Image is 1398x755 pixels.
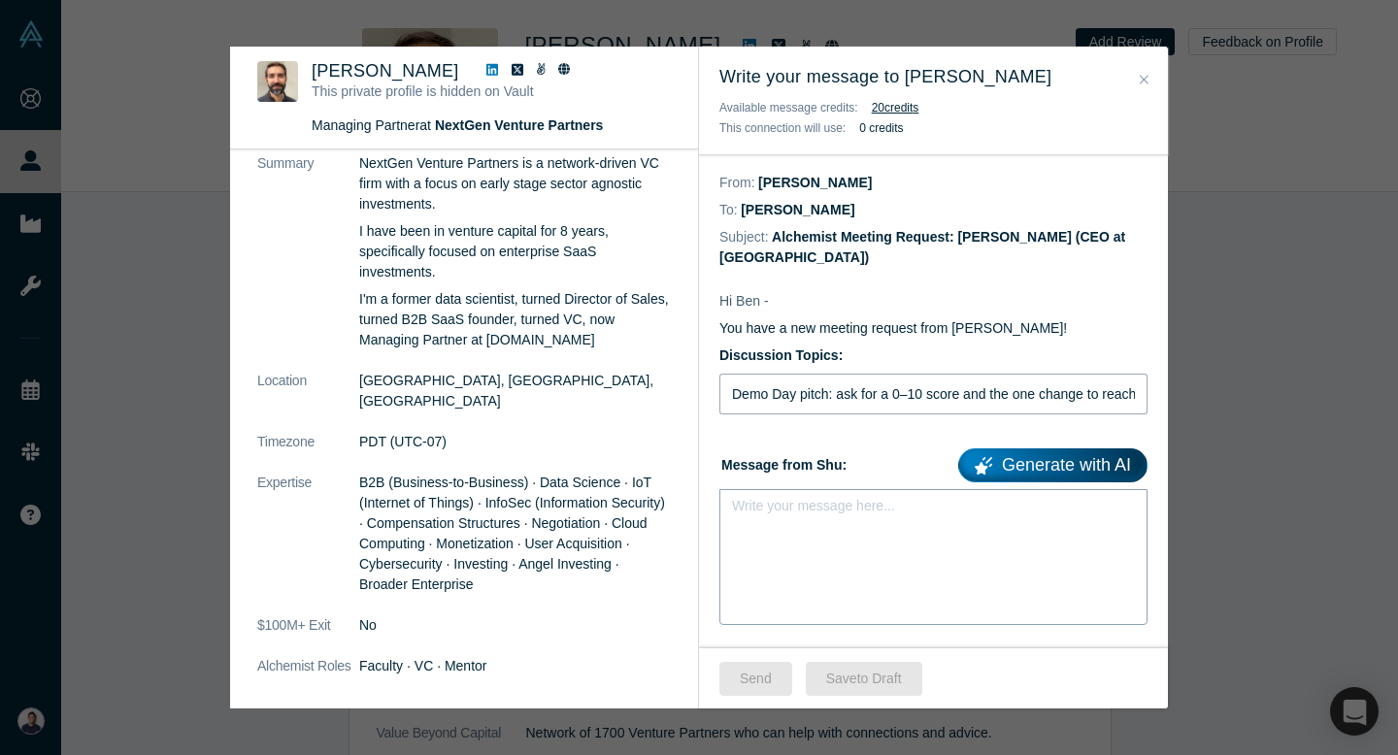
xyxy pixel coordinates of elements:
img: Ben Bayat's Profile Image [257,61,298,102]
span: Available message credits: [719,101,858,115]
span: [PERSON_NAME] [312,61,459,81]
button: 20credits [872,98,919,117]
label: Message from Shu: [719,442,1148,482]
a: NextGen Venture Partners [435,117,604,133]
dt: Expertise [257,473,359,615]
dd: Alchemist Meeting Request: [PERSON_NAME] (CEO at [GEOGRAPHIC_DATA]) [719,229,1125,265]
dd: [GEOGRAPHIC_DATA], [GEOGRAPHIC_DATA], [GEOGRAPHIC_DATA] [359,371,671,411]
dd: PDT (UTC-07) [359,432,671,452]
dd: [PERSON_NAME] [741,202,854,217]
dd: No [359,615,671,636]
b: 0 credits [859,121,903,135]
dt: Summary [257,153,359,371]
dt: $100M+ Exit [257,615,359,656]
dt: Timezone [257,432,359,473]
dd: Faculty · VC · Mentor [359,656,671,676]
a: Generate with AI [958,448,1148,482]
span: B2B (Business-to-Business) · Data Science · IoT (Internet of Things) · InfoSec (Information Secur... [359,475,665,592]
p: Hi Ben - [719,291,1148,312]
h3: Write your message to [PERSON_NAME] [719,64,1148,90]
dt: From: [719,173,755,193]
span: Managing Partner at [312,117,603,133]
button: Saveto Draft [806,662,922,696]
dt: Subject: [719,227,769,247]
button: Close [1134,69,1154,91]
div: rdw-editor [733,496,1135,528]
dd: [PERSON_NAME] [758,175,872,190]
button: Send [719,662,792,696]
dt: Alchemist Roles [257,656,359,697]
p: I have been in venture capital for 8 years, specifically focused on enterprise SaaS investments. [359,221,671,282]
label: Discussion Topics: [719,345,1148,366]
span: This connection will use: [719,121,846,135]
p: This private profile is hidden on Vault [312,82,616,102]
dt: To: [719,200,738,220]
p: I'm a former data scientist, turned Director of Sales, turned B2B SaaS founder, turned VC, now Ma... [359,289,671,350]
p: NextGen Venture Partners is a network-driven VC firm with a focus on early stage sector agnostic ... [359,153,671,214]
p: You have a new meeting request from [PERSON_NAME]! [719,318,1148,339]
div: rdw-wrapper [719,489,1148,625]
dt: Location [257,371,359,432]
